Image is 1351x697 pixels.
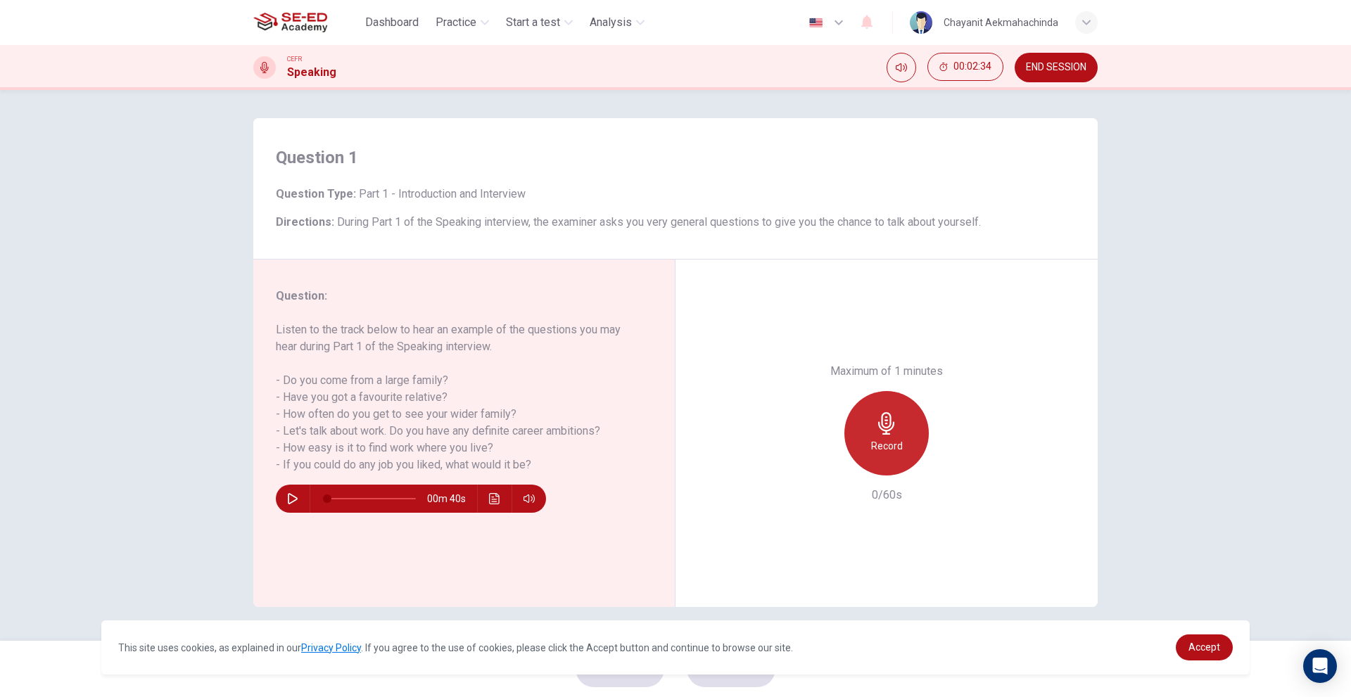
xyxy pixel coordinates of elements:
[276,186,1075,203] h6: Question Type :
[483,485,506,513] button: Click to see the audio transcription
[276,321,635,473] h6: Listen to the track below to hear an example of the questions you may hear during Part 1 of the S...
[427,485,477,513] span: 00m 40s
[276,146,1075,169] h4: Question 1
[830,363,943,380] h6: Maximum of 1 minutes
[944,14,1058,31] div: Chayanit Aekmahachinda
[360,10,424,35] button: Dashboard
[436,14,476,31] span: Practice
[927,53,1003,81] button: 00:02:34
[1176,634,1233,660] a: dismiss cookie message
[887,53,916,82] div: Mute
[953,61,991,72] span: 00:02:34
[253,8,327,37] img: SE-ED Academy logo
[287,64,336,81] h1: Speaking
[1188,641,1220,653] span: Accept
[872,487,902,504] h6: 0/60s
[118,642,793,653] span: This site uses cookies, as explained in our . If you agree to the use of cookies, please click th...
[301,642,361,653] a: Privacy Policy
[927,53,1003,82] div: Hide
[1015,53,1098,82] button: END SESSION
[365,14,419,31] span: Dashboard
[276,214,1075,231] h6: Directions :
[584,10,650,35] button: Analysis
[287,54,302,64] span: CEFR
[871,437,903,454] h6: Record
[356,187,526,200] span: Part 1 - Introduction and Interview
[844,391,929,475] button: Record
[430,10,495,35] button: Practice
[1303,649,1337,683] div: Open Intercom Messenger
[590,14,632,31] span: Analysis
[337,215,981,229] span: During Part 1 of the Speaking interview, the examiner asks you very general questions to give you...
[253,8,360,37] a: SE-ED Academy logo
[276,288,635,305] h6: Question :
[910,11,932,34] img: Profile picture
[1026,62,1086,73] span: END SESSION
[101,620,1250,674] div: cookieconsent
[500,10,578,35] button: Start a test
[506,14,560,31] span: Start a test
[807,18,825,28] img: en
